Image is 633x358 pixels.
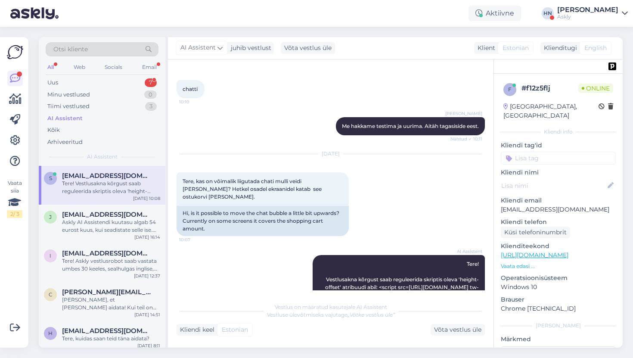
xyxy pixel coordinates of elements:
[281,42,335,54] div: Võta vestlus üle
[62,218,160,234] div: Askly AI Assistendi kuutasu algab 54 eurost kuus, kui seadistate selle ise. Täisteenus koos meie ...
[503,44,529,53] span: Estonian
[53,45,88,54] span: Otsi kliente
[501,295,616,304] p: Brauser
[557,6,628,20] a: [PERSON_NAME]Askly
[134,234,160,240] div: [DATE] 16:14
[501,322,616,330] div: [PERSON_NAME]
[501,152,616,165] input: Lisa tag
[501,196,616,205] p: Kliendi email
[469,6,521,21] div: Aktiivne
[133,195,160,202] div: [DATE] 10:08
[348,311,395,318] i: „Võtke vestlus üle”
[501,205,616,214] p: [EMAIL_ADDRESS][DOMAIN_NAME]
[62,296,160,311] div: [PERSON_NAME], et [PERSON_NAME] aidata! Kui teil on veel küsimusi, andke julgelt teada.
[47,90,90,99] div: Minu vestlused
[7,179,22,218] div: Vaata siia
[584,44,607,53] span: English
[72,62,87,73] div: Web
[177,206,349,236] div: Hi, is it possible to move the chat bubble a little bit upwards? Currently on some screens it cov...
[137,342,160,349] div: [DATE] 8:11
[501,274,616,283] p: Operatsioonisüsteem
[49,175,52,181] span: s
[62,288,152,296] span: carol.lauraa@gmail.com
[47,114,83,123] div: AI Assistent
[521,83,578,93] div: # f12z5flj
[48,330,53,336] span: h
[180,43,216,53] span: AI Assistent
[62,327,152,335] span: hallikindrek@gmail.com
[501,251,568,259] a: [URL][DOMAIN_NAME]
[183,178,323,200] span: Tere, kas on võimalik liigutada chati mulli veidi [PERSON_NAME]? Hetkel osadel ekraanidel katab s...
[501,168,616,177] p: Kliendi nimi
[557,6,618,13] div: [PERSON_NAME]
[7,210,22,218] div: 2 / 3
[540,44,577,53] div: Klienditugi
[445,110,482,117] span: [PERSON_NAME]
[7,44,23,60] img: Askly Logo
[145,78,157,87] div: 7
[501,304,616,313] p: Chrome [TECHNICAL_ID]
[501,335,616,344] p: Märkmed
[542,7,554,19] div: HN
[501,227,570,238] div: Küsi telefoninumbrit
[501,141,616,150] p: Kliendi tag'id
[145,102,157,111] div: 3
[62,335,160,342] div: Tere, kuidas saan teid täna aidata?
[47,138,83,146] div: Arhiveeritud
[501,283,616,292] p: Windows 10
[501,218,616,227] p: Kliendi telefon
[87,153,118,161] span: AI Assistent
[134,311,160,318] div: [DATE] 14:51
[503,102,599,120] div: [GEOGRAPHIC_DATA], [GEOGRAPHIC_DATA]
[144,90,157,99] div: 0
[179,237,211,243] span: 10:07
[501,262,616,270] p: Vaata edasi ...
[608,62,616,70] img: pd
[140,62,158,73] div: Email
[501,242,616,251] p: Klienditeekond
[557,13,618,20] div: Askly
[275,304,387,310] span: Vestlus on määratud kasutajale AI Assistent
[134,273,160,279] div: [DATE] 12:37
[47,78,58,87] div: Uus
[62,249,152,257] span: info@sportland.ee
[103,62,124,73] div: Socials
[450,248,482,255] span: AI Assistent
[450,136,482,142] span: Nähtud ✓ 10:11
[222,325,248,334] span: Estonian
[49,291,53,298] span: c
[267,311,395,318] span: Vestluse ülevõtmiseks vajutage
[578,84,613,93] span: Online
[474,44,495,53] div: Klient
[47,102,90,111] div: Tiimi vestlused
[501,128,616,136] div: Kliendi info
[50,252,51,259] span: i
[62,211,152,218] span: juku@gmail.com
[49,214,52,220] span: j
[177,150,485,158] div: [DATE]
[508,86,512,93] span: f
[62,257,160,273] div: Tere! Askly vestlusrobot saab vastata umbes 30 keeles, sealhulgas inglise, prantsuse, saksa, [GEO...
[183,86,198,92] span: chatti
[227,44,271,53] div: juhib vestlust
[431,324,485,336] div: Võta vestlus üle
[62,180,160,195] div: Tere! Vestlusakna kõrgust saab reguleerida skriptis oleva 'height-offset' atribuudi abil: <script...
[179,99,211,105] span: 10:10
[62,172,152,180] span: silver@evelekt.ee
[342,123,479,129] span: Me hakkame testima ja uurima. Aitäh tagasiside eest.
[501,181,606,190] input: Lisa nimi
[46,62,56,73] div: All
[177,325,214,334] div: Kliendi keel
[47,126,60,134] div: Kõik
